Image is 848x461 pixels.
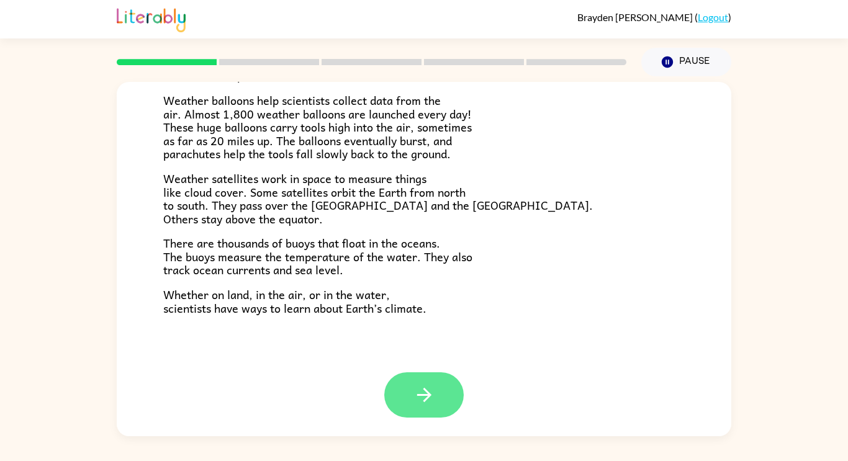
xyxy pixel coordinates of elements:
span: Weather balloons help scientists collect data from the air. Almost 1,800 weather balloons are lau... [163,91,472,163]
span: Whether on land, in the air, or in the water, scientists have ways to learn about Earth’s climate. [163,285,426,317]
button: Pause [641,48,731,76]
img: Literably [117,5,186,32]
a: Logout [698,11,728,23]
span: Brayden [PERSON_NAME] [577,11,695,23]
span: Weather satellites work in space to measure things like cloud cover. Some satellites orbit the Ea... [163,169,593,228]
span: There are thousands of buoys that float in the oceans. The buoys measure the temperature of the w... [163,234,472,279]
div: ( ) [577,11,731,23]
